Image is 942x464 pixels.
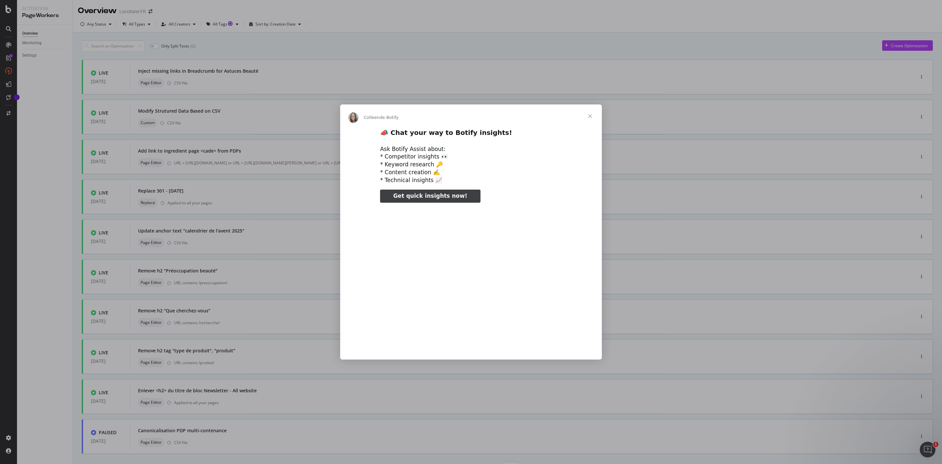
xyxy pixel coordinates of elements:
[380,190,480,203] a: Get quick insights now!
[380,115,399,120] span: de Botify
[364,115,380,120] span: Colleen
[393,193,467,199] span: Get quick insights now!
[380,128,562,140] h2: 📣 Chat your way to Botify insights!
[335,208,607,345] video: Regarder la vidéo
[578,104,602,128] span: Fermer
[348,112,358,123] img: Profile image for Colleen
[380,145,562,184] div: Ask Botify Assist about: * Competitor insights 👀 * Keyword research 🔑 * Content creation ✍️ * Tec...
